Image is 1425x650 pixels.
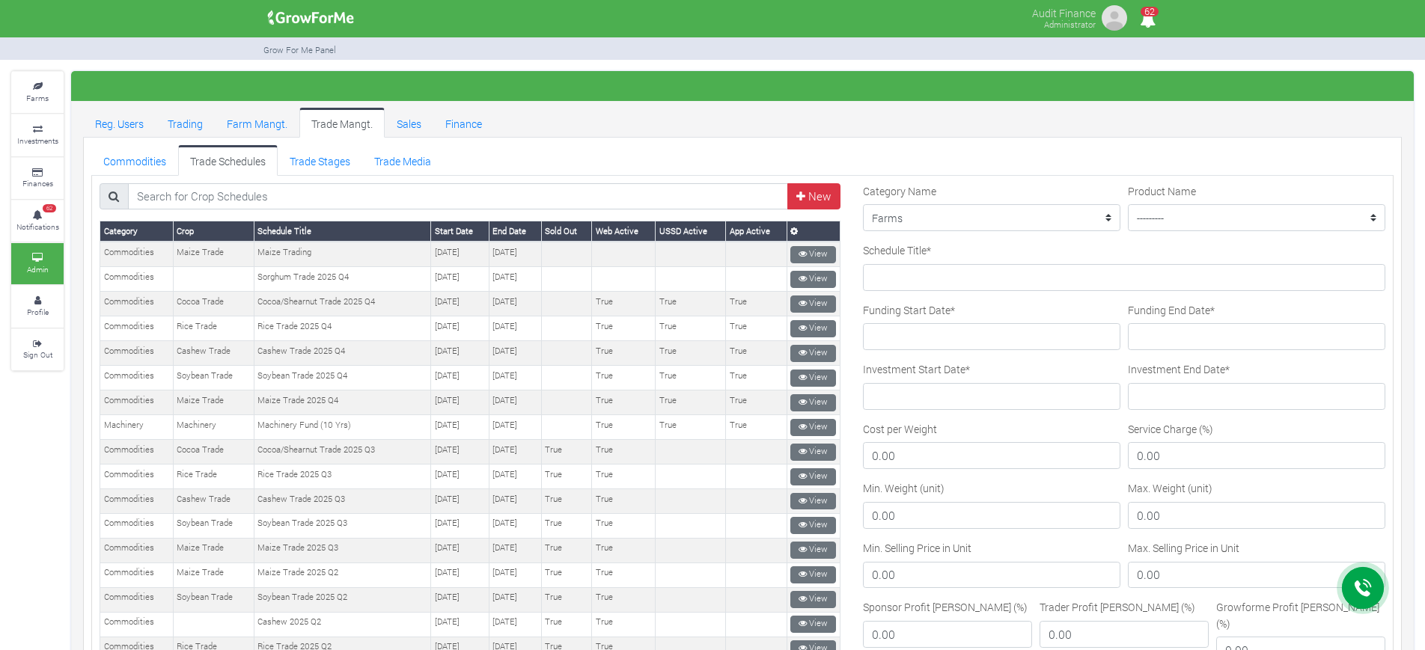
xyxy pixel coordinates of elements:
[726,341,787,366] td: True
[1128,183,1196,199] label: Product Name
[1128,302,1215,318] label: Funding End Date
[431,242,489,266] td: [DATE]
[592,587,656,612] td: True
[83,108,156,138] a: Reg. Users
[173,242,254,266] td: Maize Trade
[27,307,49,317] small: Profile
[254,267,430,292] td: Sorghum Trade 2025 Q4
[790,295,836,313] a: View
[1216,599,1385,631] label: Growforme Profit [PERSON_NAME] (%)
[431,415,489,440] td: [DATE]
[91,145,178,175] a: Commodities
[863,361,970,377] label: Investment Start Date
[362,145,443,175] a: Trade Media
[173,415,254,440] td: Machinery
[431,316,489,341] td: [DATE]
[726,415,787,440] td: True
[790,616,836,633] a: View
[726,292,787,316] td: True
[173,292,254,316] td: Cocoa Trade
[541,464,591,489] td: True
[489,292,541,316] td: [DATE]
[173,221,254,242] th: Crop
[489,242,541,266] td: [DATE]
[431,440,489,464] td: [DATE]
[489,440,541,464] td: [DATE]
[100,513,174,538] td: Commodities
[431,587,489,612] td: [DATE]
[592,464,656,489] td: True
[156,108,215,138] a: Trading
[278,145,362,175] a: Trade Stages
[489,513,541,538] td: [DATE]
[1133,3,1162,37] i: Notifications
[656,341,726,366] td: True
[17,135,58,146] small: Investments
[656,415,726,440] td: True
[656,292,726,316] td: True
[263,44,336,55] small: Grow For Me Panel
[11,72,64,113] a: Farms
[254,562,430,587] td: Maize Trade 2025 Q2
[592,440,656,464] td: True
[489,390,541,415] td: [DATE]
[254,341,430,366] td: Cashew Trade 2025 Q4
[43,204,56,213] span: 62
[592,390,656,415] td: True
[100,489,174,514] td: Commodities
[541,612,591,637] td: True
[790,493,836,510] a: View
[22,178,53,188] small: Finances
[1141,7,1159,16] span: 62
[541,221,591,242] th: Sold Out
[23,349,52,360] small: Sign Out
[385,108,433,138] a: Sales
[541,562,591,587] td: True
[1044,19,1096,30] small: Administrator
[726,390,787,415] td: True
[726,221,787,242] th: App Active
[173,440,254,464] td: Cocoa Trade
[592,513,656,538] td: True
[100,366,174,390] td: Commodities
[100,316,174,341] td: Commodities
[254,366,430,390] td: Soybean Trade 2025 Q4
[26,93,49,103] small: Farms
[863,242,931,258] label: Schedule Title
[128,183,789,210] input: Search for Crop Schedules
[100,221,174,242] th: Category
[656,366,726,390] td: True
[299,108,385,138] a: Trade Mangt.
[254,513,430,538] td: Soybean Trade 2025 Q3
[215,108,299,138] a: Farm Mangt.
[100,612,174,637] td: Commodities
[726,366,787,390] td: True
[790,246,836,263] a: View
[656,221,726,242] th: USSD Active
[863,480,945,496] label: Min. Weight (unit)
[1099,3,1129,33] img: growforme image
[863,421,937,437] label: Cost per Weight
[254,440,430,464] td: Cocoa/Shearnut Trade 2025 Q3
[254,415,430,440] td: Machinery Fund (10 Yrs)
[173,489,254,514] td: Cashew Trade
[431,562,489,587] td: [DATE]
[592,221,656,242] th: Web Active
[254,242,430,266] td: Maize Trading
[173,316,254,341] td: Rice Trade
[173,341,254,366] td: Cashew Trade
[100,587,174,612] td: Commodities
[254,292,430,316] td: Cocoa/Shearnut Trade 2025 Q4
[541,440,591,464] td: True
[592,562,656,587] td: True
[489,267,541,292] td: [DATE]
[254,587,430,612] td: Soybean Trade 2025 Q2
[541,489,591,514] td: True
[790,394,836,411] a: View
[431,513,489,538] td: [DATE]
[489,221,541,242] th: End Date
[656,316,726,341] td: True
[1128,480,1212,496] label: Max. Weight (unit)
[100,242,174,266] td: Commodities
[1133,14,1162,28] a: 62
